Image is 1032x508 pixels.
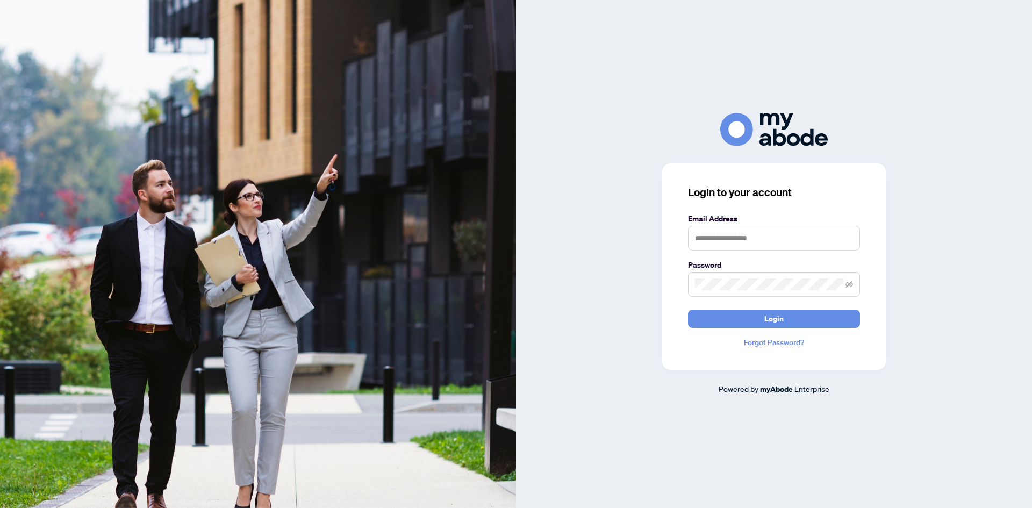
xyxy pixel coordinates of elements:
span: Enterprise [794,384,829,393]
h3: Login to your account [688,185,860,200]
img: ma-logo [720,113,828,146]
a: Forgot Password? [688,337,860,348]
button: Login [688,310,860,328]
span: Login [764,310,784,327]
label: Password [688,259,860,271]
span: Powered by [719,384,758,393]
label: Email Address [688,213,860,225]
span: eye-invisible [845,281,853,288]
a: myAbode [760,383,793,395]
